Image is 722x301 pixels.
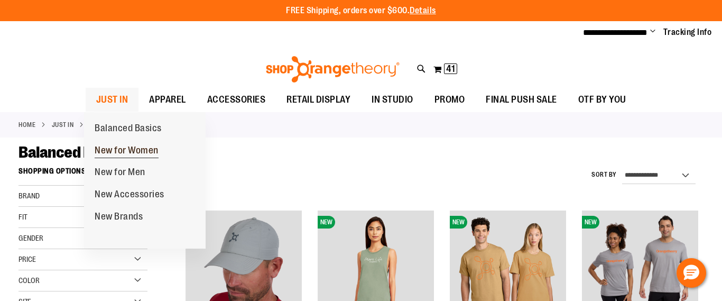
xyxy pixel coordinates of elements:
span: NEW [318,216,335,229]
a: APPAREL [138,88,197,112]
span: New Brands [95,211,143,224]
span: OTF BY YOU [578,88,626,112]
span: New Accessories [95,189,164,202]
img: Shop Orangetheory [264,56,401,83]
span: Price [18,255,36,263]
a: FINAL PUSH SALE [475,88,568,112]
span: IN STUDIO [372,88,413,112]
span: New for Women [95,145,159,158]
a: OTF BY YOU [568,88,637,112]
a: IN STUDIO [361,88,424,112]
span: NEW [450,216,467,229]
span: PROMO [434,88,465,112]
span: JUST IN [96,88,128,112]
strong: Shopping Options [18,162,147,186]
span: Brand [18,191,40,200]
a: ACCESSORIES [197,88,276,112]
a: JUST IN [52,120,74,130]
span: NEW [582,216,599,229]
span: 41 [446,63,455,74]
span: Color [18,276,40,285]
a: JUST IN [86,88,139,112]
span: Balanced Basics [18,143,127,161]
a: New Accessories [84,184,175,206]
span: Gender [18,234,43,242]
a: New Brands [84,206,153,228]
button: Hello, have a question? Let’s chat. [677,258,706,288]
span: Balanced Basics [95,123,162,136]
a: PROMO [424,88,476,112]
p: FREE Shipping, orders over $600. [286,5,436,17]
button: Account menu [650,27,655,38]
span: ACCESSORIES [207,88,266,112]
label: Sort By [591,170,617,179]
a: Balanced Basics [84,117,172,140]
span: New for Men [95,167,145,180]
a: Tracking Info [663,26,712,38]
a: Home [18,120,35,130]
ul: JUST IN [84,112,206,249]
span: APPAREL [149,88,186,112]
a: RETAIL DISPLAY [276,88,361,112]
a: New for Women [84,140,169,162]
span: Fit [18,213,27,221]
span: RETAIL DISPLAY [286,88,350,112]
a: Details [410,6,436,15]
a: New for Men [84,161,156,184]
span: FINAL PUSH SALE [486,88,557,112]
